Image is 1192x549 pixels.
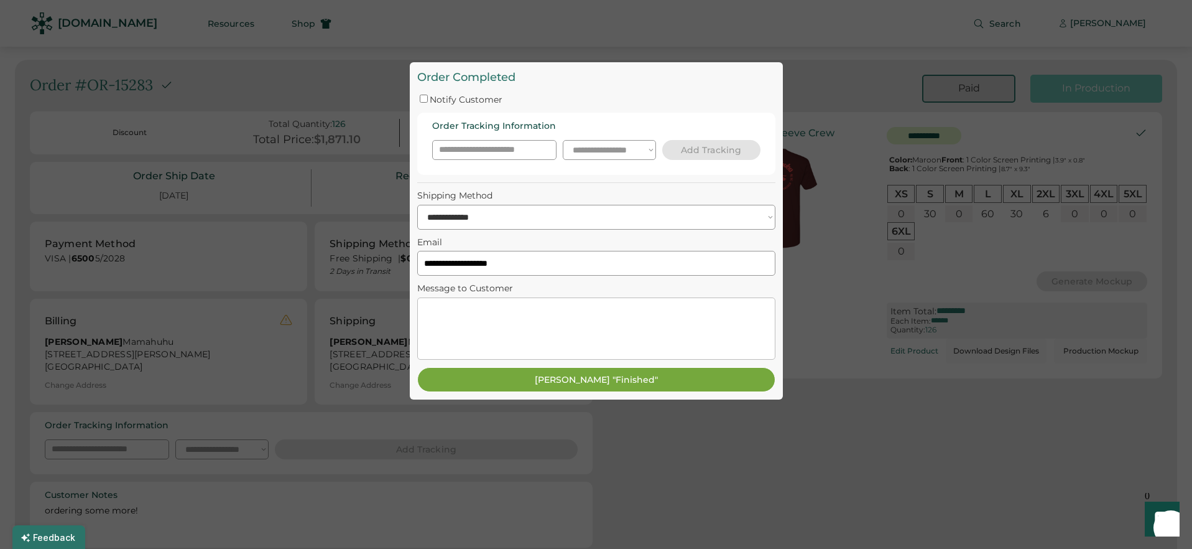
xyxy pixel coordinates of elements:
[430,94,502,105] label: Notify Customer
[417,283,775,294] div: Message to Customer
[662,140,760,160] button: Add Tracking
[417,190,775,201] div: Shipping Method
[417,237,775,248] div: Email
[417,70,775,85] div: Order Completed
[432,120,556,133] div: Order Tracking Information
[417,367,775,392] button: [PERSON_NAME] "Finished"
[1133,493,1186,547] iframe: Front Chat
